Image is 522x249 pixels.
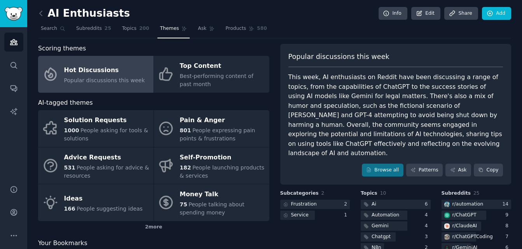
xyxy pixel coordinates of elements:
[157,22,190,38] a: Themes
[225,25,246,32] span: Products
[372,233,391,240] div: Chatgpt
[444,7,478,20] a: Share
[64,164,149,179] span: People asking for advice & resources
[280,190,319,197] span: Subcategories
[442,232,512,242] a: ChatGPTCodingr/ChatGPTCoding7
[361,200,431,209] a: Ai6
[38,7,130,20] h2: AI Enthusiasts
[502,201,511,208] div: 14
[38,22,68,38] a: Search
[64,192,143,205] div: Ideas
[372,201,376,208] div: Ai
[139,25,149,32] span: 200
[76,25,102,32] span: Subreddits
[361,211,431,220] a: Automation4
[73,22,114,38] a: Subreddits25
[445,164,471,177] a: Ask
[154,56,269,93] a: Top ContentBest-performing content of past month
[482,7,511,20] a: Add
[474,164,503,177] button: Copy
[154,147,269,184] a: Self-Promotion182People launching products & services
[280,200,350,209] a: Frustration2
[442,211,512,220] a: ChatGPTr/ChatGPT9
[180,127,255,142] span: People expressing pain points & frustrations
[38,184,154,221] a: Ideas166People suggesting ideas
[64,127,79,133] span: 1000
[425,233,431,240] div: 3
[64,206,75,212] span: 166
[64,114,150,127] div: Solution Requests
[180,164,264,179] span: People launching products & services
[64,127,148,142] span: People asking for tools & solutions
[473,190,480,196] span: 25
[361,221,431,231] a: Gemini4
[38,221,269,233] div: 2 more
[361,232,431,242] a: Chatgpt3
[444,202,450,207] img: automation
[505,233,511,240] div: 7
[442,200,512,209] a: automationr/automation14
[406,164,443,177] a: Patterns
[38,147,154,184] a: Advice Requests531People asking for advice & resources
[38,56,154,93] a: Hot DiscussionsPopular discussions this week
[105,25,111,32] span: 25
[452,223,477,230] div: r/ ClaudeAI
[5,7,23,21] img: GummySearch logo
[198,25,206,32] span: Ask
[38,239,87,248] span: Your Bookmarks
[64,77,145,83] span: Popular discussions this week
[64,164,75,171] span: 531
[77,206,143,212] span: People suggesting ideas
[160,25,179,32] span: Themes
[288,52,389,62] span: Popular discussions this week
[38,98,93,108] span: AI-tagged themes
[119,22,152,38] a: Topics200
[180,127,191,133] span: 801
[362,164,403,177] a: Browse all
[280,211,350,220] a: Service1
[442,190,471,197] span: Subreddits
[444,223,450,229] img: ClaudeAI
[64,151,150,164] div: Advice Requests
[288,73,503,158] div: This week, AI enthusiasts on Reddit have been discussing a range of topics, from the capabilities...
[372,212,399,219] div: Automation
[505,212,511,219] div: 9
[38,44,86,54] span: Scoring themes
[122,25,136,32] span: Topics
[180,201,244,216] span: People talking about spending money
[452,201,484,208] div: r/ automation
[291,212,309,219] div: Service
[379,7,407,20] a: Info
[223,22,269,38] a: Products580
[180,151,265,164] div: Self-Promotion
[180,201,187,207] span: 75
[361,190,377,197] span: Topics
[372,223,389,230] div: Gemini
[444,213,450,218] img: ChatGPT
[180,60,265,73] div: Top Content
[444,234,450,240] img: ChatGPTCoding
[291,201,317,208] div: Frustration
[64,64,145,76] div: Hot Discussions
[452,233,493,240] div: r/ ChatGPTCoding
[154,110,269,147] a: Pain & Anger801People expressing pain points & frustrations
[195,22,217,38] a: Ask
[425,201,431,208] div: 6
[442,221,512,231] a: ClaudeAIr/ClaudeAI8
[321,190,325,196] span: 2
[41,25,57,32] span: Search
[505,223,511,230] div: 8
[180,73,253,87] span: Best-performing content of past month
[180,188,265,201] div: Money Talk
[411,7,440,20] a: Edit
[380,190,386,196] span: 10
[344,212,350,219] div: 1
[452,212,477,219] div: r/ ChatGPT
[154,184,269,221] a: Money Talk75People talking about spending money
[180,164,191,171] span: 182
[425,212,431,219] div: 4
[180,114,265,127] div: Pain & Anger
[344,201,350,208] div: 2
[257,25,267,32] span: 580
[38,110,154,147] a: Solution Requests1000People asking for tools & solutions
